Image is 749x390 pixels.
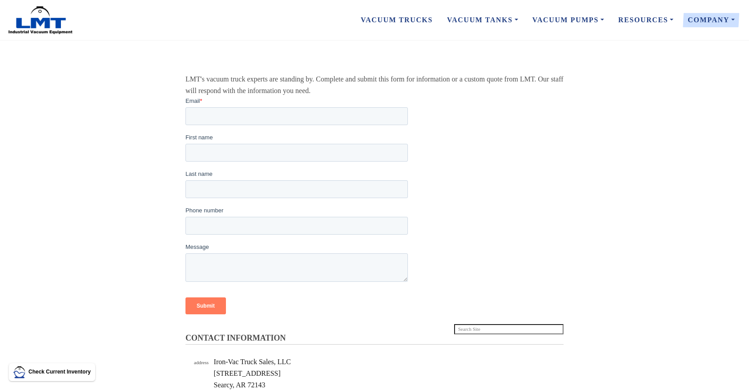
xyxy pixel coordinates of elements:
a: Vacuum Pumps [525,11,611,29]
img: LMT Icon [13,366,26,378]
span: address [194,360,209,365]
a: Vacuum Tanks [440,11,525,29]
a: Vacuum Trucks [354,11,440,29]
a: Company [681,11,742,29]
input: Search Site [454,324,564,335]
div: LMT's vacuum truck experts are standing by. Complete and submit this form for information or a cu... [185,73,564,96]
iframe: Form 0 [185,97,564,322]
a: Resources [611,11,681,29]
span: Iron-Vac Truck Sales, LLC [STREET_ADDRESS] Searcy, AR 72143 [214,358,291,388]
span: CONTACT INFORMATION [185,333,286,342]
img: LMT [7,6,74,35]
p: Check Current Inventory [28,368,91,376]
